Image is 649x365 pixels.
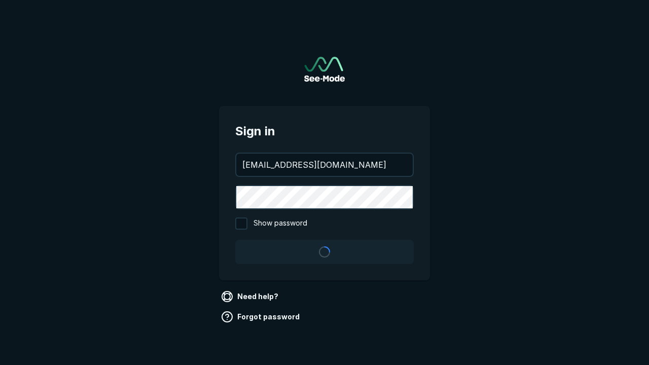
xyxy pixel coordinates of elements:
span: Sign in [235,122,414,140]
a: Go to sign in [304,57,345,82]
img: See-Mode Logo [304,57,345,82]
a: Need help? [219,288,282,305]
input: your@email.com [236,154,413,176]
span: Show password [254,217,307,230]
a: Forgot password [219,309,304,325]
